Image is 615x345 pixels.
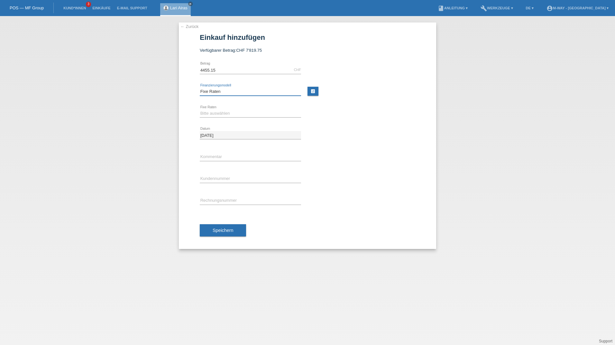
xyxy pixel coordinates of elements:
[481,5,487,12] i: build
[477,6,516,10] a: buildWerkzeuge ▾
[310,89,316,94] i: calculate
[236,48,262,53] span: CHF 7'819.75
[599,339,612,343] a: Support
[200,224,246,236] button: Speichern
[294,68,301,72] div: CHF
[213,228,233,233] span: Speichern
[200,48,415,53] div: Verfügbarer Betrag:
[438,5,444,12] i: book
[435,6,471,10] a: bookAnleitung ▾
[114,6,151,10] a: E-Mail Support
[86,2,91,7] span: 3
[523,6,537,10] a: DE ▾
[200,33,415,41] h1: Einkauf hinzufügen
[60,6,89,10] a: Kund*innen
[180,24,198,29] a: ← Zurück
[189,2,192,5] i: close
[546,5,553,12] i: account_circle
[170,5,188,10] a: Lari Airas
[543,6,612,10] a: account_circlem-way - [GEOGRAPHIC_DATA] ▾
[89,6,114,10] a: Einkäufe
[188,2,193,6] a: close
[10,5,44,10] a: POS — MF Group
[307,87,318,96] a: calculate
